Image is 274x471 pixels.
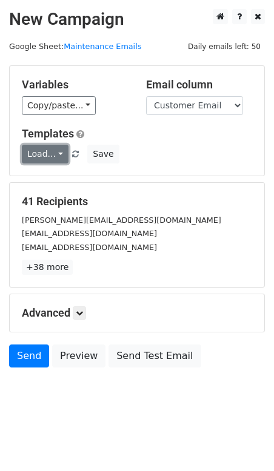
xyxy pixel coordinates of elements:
a: Maintenance Emails [64,42,141,51]
a: Templates [22,127,74,140]
small: [EMAIL_ADDRESS][DOMAIN_NAME] [22,243,157,252]
button: Save [87,145,119,163]
h5: Email column [146,78,252,91]
a: Daily emails left: 50 [184,42,265,51]
small: [EMAIL_ADDRESS][DOMAIN_NAME] [22,229,157,238]
a: +38 more [22,260,73,275]
small: Google Sheet: [9,42,141,51]
iframe: Chat Widget [213,413,274,471]
a: Send Test Email [109,344,201,367]
span: Daily emails left: 50 [184,40,265,53]
a: Preview [52,344,105,367]
small: [PERSON_NAME][EMAIL_ADDRESS][DOMAIN_NAME] [22,216,221,225]
h2: New Campaign [9,9,265,30]
a: Copy/paste... [22,96,96,115]
h5: 41 Recipients [22,195,252,208]
h5: Variables [22,78,128,91]
a: Load... [22,145,68,163]
h5: Advanced [22,306,252,320]
a: Send [9,344,49,367]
